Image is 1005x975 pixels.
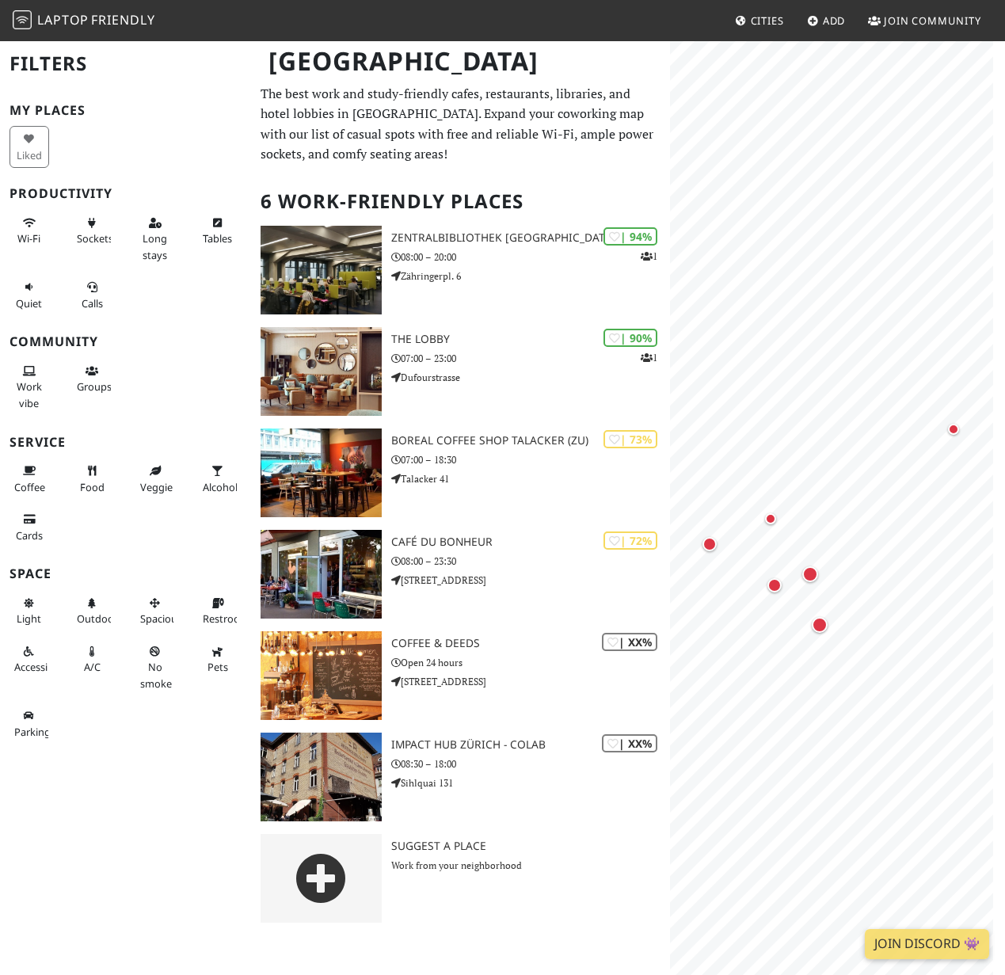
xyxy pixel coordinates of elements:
[799,563,821,585] div: Map marker
[391,756,671,771] p: 08:30 – 18:00
[77,611,118,626] span: Outdoor area
[140,480,173,494] span: Veggie
[809,614,831,636] div: Map marker
[256,40,667,83] h1: [GEOGRAPHIC_DATA]
[261,226,381,314] img: Zentralbibliothek Zürich
[143,231,167,261] span: Long stays
[135,638,175,696] button: No smoke
[603,531,657,550] div: | 72%
[17,611,41,626] span: Natural light
[602,633,657,651] div: | XX%
[764,575,785,596] div: Map marker
[261,84,660,165] p: The best work and study-friendly cafes, restaurants, libraries, and hotel lobbies in [GEOGRAPHIC_...
[198,458,238,500] button: Alcohol
[84,660,101,674] span: Air conditioned
[251,530,670,619] a: Café du Bonheur | 72% Café du Bonheur 08:00 – 23:30 [STREET_ADDRESS]
[10,103,242,118] h3: My Places
[603,227,657,246] div: | 94%
[135,210,175,268] button: Long stays
[203,480,238,494] span: Alcohol
[82,296,103,310] span: Video/audio calls
[37,11,89,29] span: Laptop
[391,858,671,873] p: Work from your neighborhood
[261,530,381,619] img: Café du Bonheur
[602,734,657,752] div: | XX%
[261,834,381,923] img: gray-place-d2bdb4477600e061c01bd816cc0f2ef0cfcb1ca9e3ad78868dd16fb2af073a21.png
[203,231,232,246] span: Work-friendly tables
[207,660,228,674] span: Pet friendly
[10,566,242,581] h3: Space
[140,660,172,690] span: Smoke free
[135,590,175,632] button: Spacious
[261,733,381,821] img: Impact Hub Zürich - Colab
[77,231,113,246] span: Power sockets
[17,231,40,246] span: Stable Wi-Fi
[91,11,154,29] span: Friendly
[603,430,657,448] div: | 73%
[17,379,42,409] span: People working
[391,452,671,467] p: 07:00 – 18:30
[391,269,671,284] p: Zähringerpl. 6
[391,249,671,265] p: 08:00 – 20:00
[140,611,182,626] span: Spacious
[801,6,852,35] a: Add
[10,334,242,349] h3: Community
[261,177,660,226] h2: 6 Work-Friendly Places
[203,611,249,626] span: Restroom
[699,534,720,554] div: Map marker
[16,296,42,310] span: Quiet
[10,40,242,88] h2: Filters
[10,435,242,450] h3: Service
[198,590,238,632] button: Restroom
[251,226,670,314] a: Zentralbibliothek Zürich | 94% 1 Zentralbibliothek [GEOGRAPHIC_DATA] 08:00 – 20:00 Zähringerpl. 6
[72,274,112,316] button: Calls
[10,186,242,201] h3: Productivity
[14,660,62,674] span: Accessible
[10,638,49,680] button: Accessible
[251,327,670,416] a: THE LOBBY | 90% 1 THE LOBBY 07:00 – 23:00 Dufourstrasse
[391,231,671,245] h3: Zentralbibliothek [GEOGRAPHIC_DATA]
[865,929,989,959] a: Join Discord 👾
[391,434,671,448] h3: Boreal Coffee Shop Talacker (ZU)
[72,458,112,500] button: Food
[251,834,670,923] a: Suggest a Place Work from your neighborhood
[198,638,238,680] button: Pets
[14,725,51,739] span: Parking
[391,674,671,689] p: [STREET_ADDRESS]
[391,840,671,853] h3: Suggest a Place
[391,471,671,486] p: Talacker 41
[14,480,45,494] span: Coffee
[13,7,155,35] a: LaptopFriendly LaptopFriendly
[13,10,32,29] img: LaptopFriendly
[10,590,49,632] button: Light
[72,210,112,252] button: Sockets
[391,775,671,790] p: Sihlquai 131
[251,733,670,821] a: Impact Hub Zürich - Colab | XX% Impact Hub Zürich - Colab 08:30 – 18:00 Sihlquai 131
[391,573,671,588] p: [STREET_ADDRESS]
[729,6,790,35] a: Cities
[261,428,381,517] img: Boreal Coffee Shop Talacker (ZU)
[261,631,381,720] img: Coffee & Deeds
[77,379,112,394] span: Group tables
[72,590,112,632] button: Outdoor
[391,554,671,569] p: 08:00 – 23:30
[261,327,381,416] img: THE LOBBY
[80,480,105,494] span: Food
[751,13,784,28] span: Cities
[10,274,49,316] button: Quiet
[251,631,670,720] a: Coffee & Deeds | XX% Coffee & Deeds Open 24 hours [STREET_ADDRESS]
[391,333,671,346] h3: THE LOBBY
[862,6,988,35] a: Join Community
[641,350,657,365] p: 1
[72,638,112,680] button: A/C
[135,458,175,500] button: Veggie
[72,358,112,400] button: Groups
[10,506,49,548] button: Cards
[641,249,657,264] p: 1
[10,358,49,416] button: Work vibe
[10,703,49,745] button: Parking
[16,528,43,543] span: Credit cards
[391,370,671,385] p: Dufourstrasse
[761,509,780,528] div: Map marker
[603,329,657,347] div: | 90%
